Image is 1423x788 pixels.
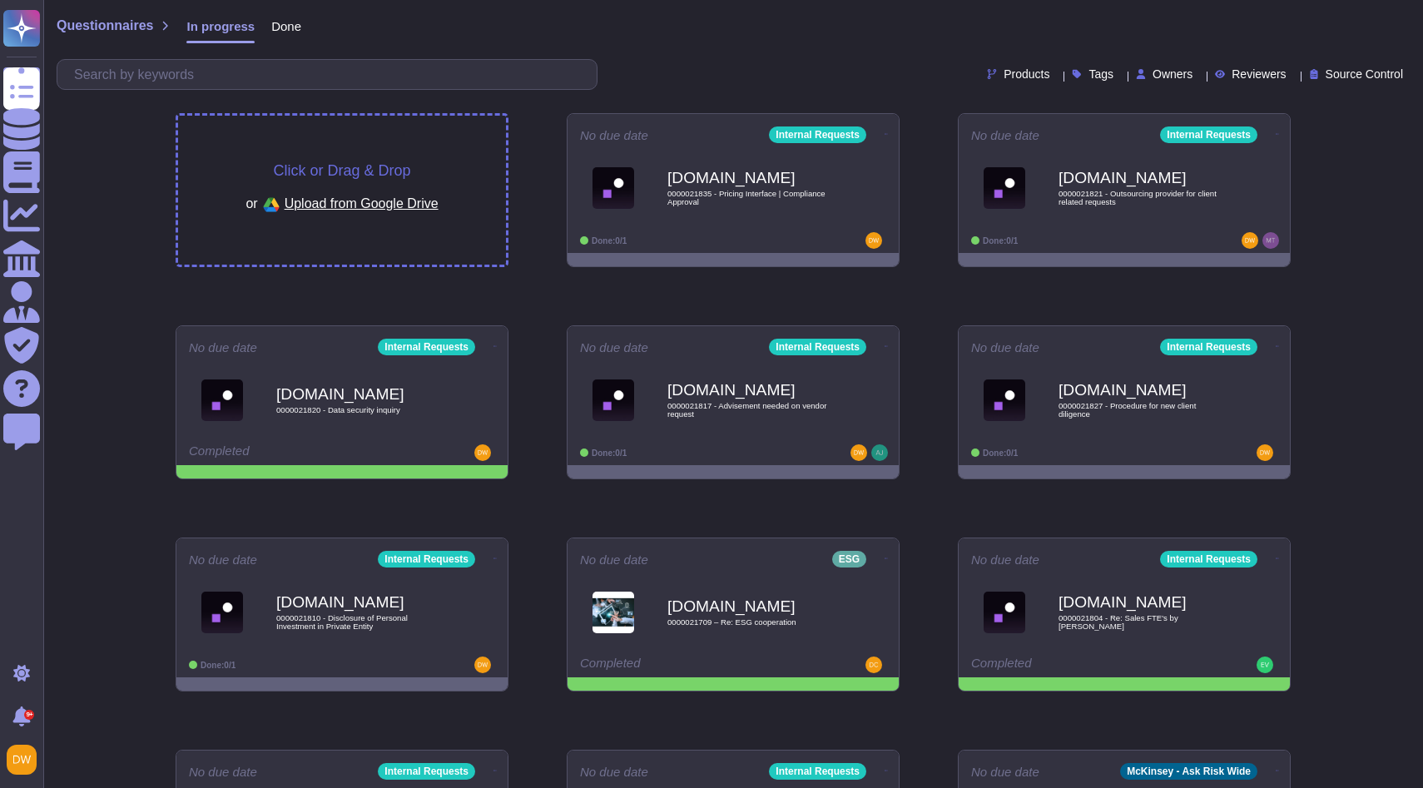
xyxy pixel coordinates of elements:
[1059,170,1225,186] b: [DOMAIN_NAME]
[983,236,1018,245] span: Done: 0/1
[285,196,439,211] span: Upload from Google Drive
[201,379,243,421] img: Logo
[667,598,834,614] b: [DOMAIN_NAME]
[1004,68,1049,80] span: Products
[984,379,1025,421] img: Logo
[769,763,866,780] div: Internal Requests
[7,745,37,775] img: user
[24,710,34,720] div: 9+
[865,657,882,673] img: user
[667,618,834,627] span: 0000021709 – Re: ESG cooperation
[592,236,627,245] span: Done: 0/1
[1120,763,1257,780] div: McKinsey - Ask Risk Wide
[189,341,257,354] span: No due date
[971,129,1039,141] span: No due date
[832,551,866,567] div: ESG
[1232,68,1286,80] span: Reviewers
[189,766,257,778] span: No due date
[1262,232,1279,249] img: user
[3,741,48,778] button: user
[1059,614,1225,630] span: 0000021804 - Re: Sales FTE's by [PERSON_NAME]
[474,657,491,673] img: user
[580,657,784,673] div: Completed
[378,339,475,355] div: Internal Requests
[983,449,1018,458] span: Done: 0/1
[667,382,834,398] b: [DOMAIN_NAME]
[580,766,648,778] span: No due date
[667,170,834,186] b: [DOMAIN_NAME]
[593,379,634,421] img: Logo
[189,553,257,566] span: No due date
[189,444,393,461] div: Completed
[186,20,255,32] span: In progress
[276,406,443,414] span: 0000021820 - Data security inquiry
[593,167,634,209] img: Logo
[1160,339,1257,355] div: Internal Requests
[378,763,475,780] div: Internal Requests
[592,449,627,458] span: Done: 0/1
[201,661,236,670] span: Done: 0/1
[850,444,867,461] img: user
[1326,68,1403,80] span: Source Control
[1059,594,1225,610] b: [DOMAIN_NAME]
[871,444,888,461] img: user
[258,191,285,218] img: google drive
[1160,551,1257,567] div: Internal Requests
[984,167,1025,209] img: Logo
[1257,444,1273,461] img: user
[276,386,443,402] b: [DOMAIN_NAME]
[667,190,834,206] span: 0000021835 - Pricing Interface | Compliance Approval
[593,592,634,633] img: Logo
[971,553,1039,566] span: No due date
[474,444,491,461] img: user
[57,19,153,32] span: Questionnaires
[66,60,597,89] input: Search by keywords
[1153,68,1192,80] span: Owners
[276,614,443,630] span: 0000021810 - Disclosure of Personal Investment in Private Entity
[667,402,834,418] span: 0000021817 - Advisement needed on vendor request
[1088,68,1113,80] span: Tags
[865,232,882,249] img: user
[971,657,1175,673] div: Completed
[1059,382,1225,398] b: [DOMAIN_NAME]
[769,126,866,143] div: Internal Requests
[580,129,648,141] span: No due date
[769,339,866,355] div: Internal Requests
[971,341,1039,354] span: No due date
[1059,402,1225,418] span: 0000021827 - Procedure for new client diligence
[273,163,410,178] span: Click or Drag & Drop
[1160,126,1257,143] div: Internal Requests
[276,594,443,610] b: [DOMAIN_NAME]
[271,20,301,32] span: Done
[580,553,648,566] span: No due date
[971,766,1039,778] span: No due date
[378,551,475,567] div: Internal Requests
[1242,232,1258,249] img: user
[984,592,1025,633] img: Logo
[1257,657,1273,673] img: user
[201,592,243,633] img: Logo
[580,341,648,354] span: No due date
[245,191,438,218] div: or
[1059,190,1225,206] span: 0000021821 - Outsourcing provider for client related requests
